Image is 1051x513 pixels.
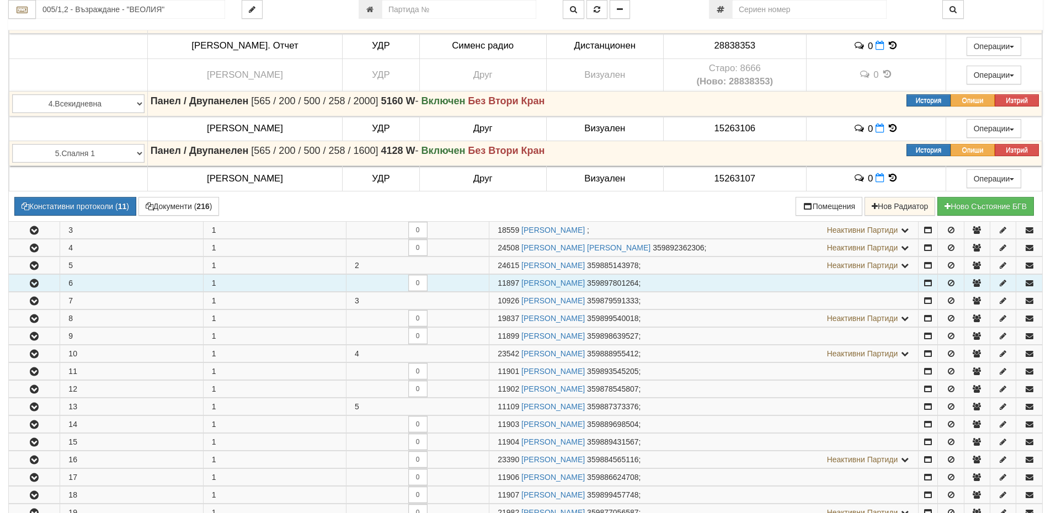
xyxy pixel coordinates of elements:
td: Сименс радио [419,33,546,58]
span: [PERSON_NAME]. Отчет [191,40,298,51]
td: 1 [203,434,346,451]
strong: Без Втори Кран [468,145,545,156]
td: 1 [203,487,346,504]
span: Партида № [498,314,519,323]
span: 359897801264 [587,279,638,287]
button: История [906,144,951,156]
span: 359889431567 [587,437,638,446]
span: 359878545807 [587,384,638,393]
td: 1 [203,328,346,345]
span: Неактивни Партиди [827,243,898,252]
td: 13 [60,398,203,415]
td: 1 [203,292,346,309]
td: ; [489,487,919,504]
button: Изтрий [995,144,1039,156]
span: История на забележките [853,123,868,133]
a: [PERSON_NAME] [521,367,585,376]
td: 1 [203,398,346,415]
span: [PERSON_NAME] [207,70,283,80]
a: [PERSON_NAME] [521,455,585,464]
span: Партида № [498,455,519,464]
span: 359887373376 [587,402,638,411]
td: 7 [60,292,203,309]
span: 4 [355,349,359,358]
span: Партида № [498,490,519,499]
td: ; [489,416,919,433]
strong: Панел / Двупанелен [151,145,249,156]
td: ; [489,239,919,256]
strong: 5160 W [381,95,415,106]
td: ; [489,434,919,451]
span: 0 [868,173,873,184]
i: Нов Отчет към 30/08/2025 [876,173,884,183]
span: 28838353 [714,40,755,51]
a: [PERSON_NAME] [521,437,585,446]
td: ; [489,310,919,327]
button: Операции [967,37,1022,56]
span: Неактивни Партиди [827,314,898,323]
span: История на забележките [853,173,868,183]
td: 11 [60,363,203,380]
span: 359892362306 [653,243,704,252]
td: ; [489,469,919,486]
span: [565 / 200 / 500 / 258 / 1600] [251,145,378,156]
a: [PERSON_NAME] [521,420,585,429]
span: 0 [873,70,878,80]
button: Констативни протоколи (11) [14,197,136,216]
td: 1 [203,275,346,292]
td: ; [489,345,919,362]
a: [PERSON_NAME] [521,261,585,270]
strong: Панел / Двупанелен [151,95,249,106]
td: ; [489,363,919,380]
button: Операции [967,66,1022,84]
span: Партида № [498,473,519,482]
td: 15 [60,434,203,451]
td: ; [489,257,919,274]
button: Нов Радиатор [865,197,935,216]
td: ; [489,328,919,345]
span: 359899540018 [587,314,638,323]
td: 4 [60,239,203,256]
a: [PERSON_NAME] [521,473,585,482]
td: 1 [203,257,346,274]
td: 1 [203,451,346,468]
span: Партида № [498,243,519,252]
td: 14 [60,416,203,433]
i: Нов Отчет към 30/08/2025 [876,41,884,50]
span: История на показанията [887,123,899,133]
span: 15263107 [714,173,755,184]
a: [PERSON_NAME] [521,279,585,287]
td: 1 [203,416,346,433]
td: Устройство със сериен номер 8666 беше подменено от устройство със сериен номер 28838353 [663,58,806,91]
td: 1 [203,345,346,362]
td: 3 [60,222,203,239]
span: 3 [355,296,359,305]
b: (Ново: 28838353) [696,76,773,87]
button: Операции [967,169,1022,188]
td: 1 [203,363,346,380]
span: Неактивни Партиди [827,261,898,270]
button: История [906,94,951,106]
span: 0 [868,123,873,133]
span: 359893545205 [587,367,638,376]
span: - [381,95,419,106]
span: Партида № [498,420,519,429]
span: История на показанията [887,40,899,51]
strong: 4128 W [381,145,415,156]
td: ; [489,275,919,292]
span: Партида № [498,261,519,270]
a: [PERSON_NAME] [521,226,585,234]
strong: Включен [422,95,466,106]
span: История на забележките [853,40,868,51]
td: ; [489,451,919,468]
button: Опиши [951,94,995,106]
td: 16 [60,451,203,468]
strong: Без Втори Кран [468,95,545,106]
td: ; [489,222,919,239]
td: Визуален [546,166,663,191]
td: Визуален [546,58,663,91]
span: 5 [355,402,359,411]
span: Неактивни Партиди [827,349,898,358]
button: Помещения [796,197,863,216]
td: Дистанционен [546,33,663,58]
